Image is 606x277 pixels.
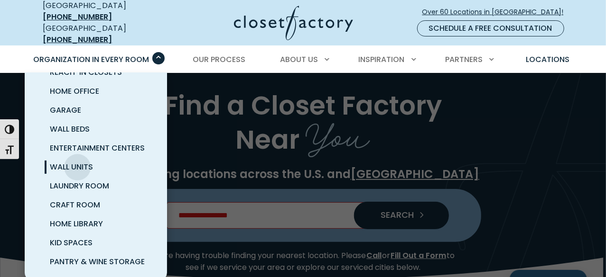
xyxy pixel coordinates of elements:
span: Entertainment Centers [50,143,145,153]
nav: Primary Menu [27,46,579,73]
span: Kid Spaces [50,237,93,248]
span: Pantry & Wine Storage [50,256,145,267]
span: Craft Room [50,199,101,210]
span: Home Library [50,218,103,229]
span: Organization in Every Room [34,54,149,65]
span: Wall Beds [50,124,90,134]
img: Closet Factory Logo [234,6,353,40]
span: Home Office [50,86,100,97]
a: [PHONE_NUMBER] [43,34,112,45]
span: Over 60 Locations in [GEOGRAPHIC_DATA]! [422,7,571,17]
span: Inspiration [359,54,405,65]
a: Over 60 Locations in [GEOGRAPHIC_DATA]! [422,4,572,20]
span: Our Process [193,54,245,65]
div: [GEOGRAPHIC_DATA] [43,23,159,45]
span: Garage [50,105,82,116]
span: Laundry Room [50,180,110,191]
span: Partners [445,54,483,65]
a: Schedule a Free Consultation [417,20,564,36]
a: [PHONE_NUMBER] [43,11,112,22]
span: Locations [526,54,569,65]
span: About Us [280,54,318,65]
span: Wall Units [50,161,93,172]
